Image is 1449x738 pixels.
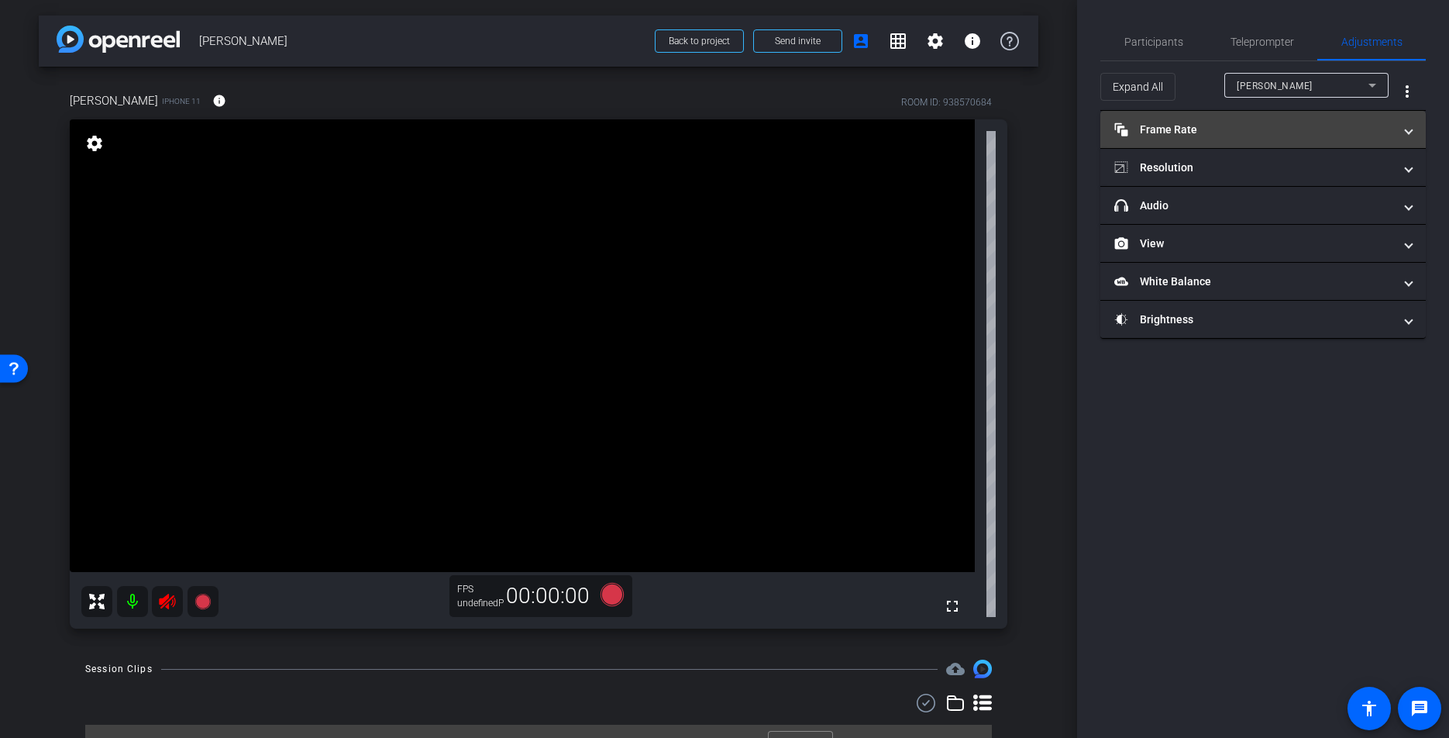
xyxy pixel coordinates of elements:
span: iPhone 11 [162,95,201,107]
mat-expansion-panel-header: Resolution [1100,149,1426,186]
div: Session Clips [85,661,153,677]
button: More Options for Adjustments Panel [1389,73,1426,110]
span: Destinations for your clips [946,660,965,678]
mat-icon: info [212,94,226,108]
mat-panel-title: Frame Rate [1114,122,1393,138]
mat-icon: fullscreen [943,597,962,616]
mat-icon: cloud_upload [946,660,965,678]
mat-icon: info [963,32,982,50]
mat-icon: account_box [852,32,870,50]
span: [PERSON_NAME] [199,26,645,57]
mat-panel-title: Brightness [1114,312,1393,328]
span: Back to project [669,36,730,47]
img: app-logo [57,26,180,53]
mat-expansion-panel-header: Frame Rate [1100,111,1426,148]
div: ROOM ID: 938570684 [901,95,992,109]
span: Teleprompter [1230,36,1294,47]
mat-expansion-panel-header: Audio [1100,187,1426,224]
mat-panel-title: View [1114,236,1393,252]
span: FPS [457,584,473,595]
span: Send invite [775,35,821,47]
div: 00:00:00 [496,583,600,609]
span: [PERSON_NAME] [1237,81,1313,91]
mat-expansion-panel-header: View [1100,225,1426,262]
button: Send invite [753,29,842,53]
mat-panel-title: White Balance [1114,274,1393,290]
mat-icon: settings [84,134,105,153]
mat-icon: accessibility [1360,699,1378,718]
img: Session clips [973,660,992,678]
mat-icon: settings [926,32,945,50]
span: [PERSON_NAME] [70,92,158,109]
div: undefinedP [457,597,496,609]
mat-expansion-panel-header: White Balance [1100,263,1426,300]
span: Participants [1124,36,1183,47]
mat-icon: message [1410,699,1429,718]
mat-expansion-panel-header: Brightness [1100,301,1426,338]
button: Expand All [1100,73,1175,101]
mat-panel-title: Audio [1114,198,1393,214]
mat-icon: more_vert [1398,82,1416,101]
mat-panel-title: Resolution [1114,160,1393,176]
span: Adjustments [1341,36,1403,47]
mat-icon: grid_on [889,32,907,50]
button: Back to project [655,29,744,53]
span: Expand All [1113,72,1163,102]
